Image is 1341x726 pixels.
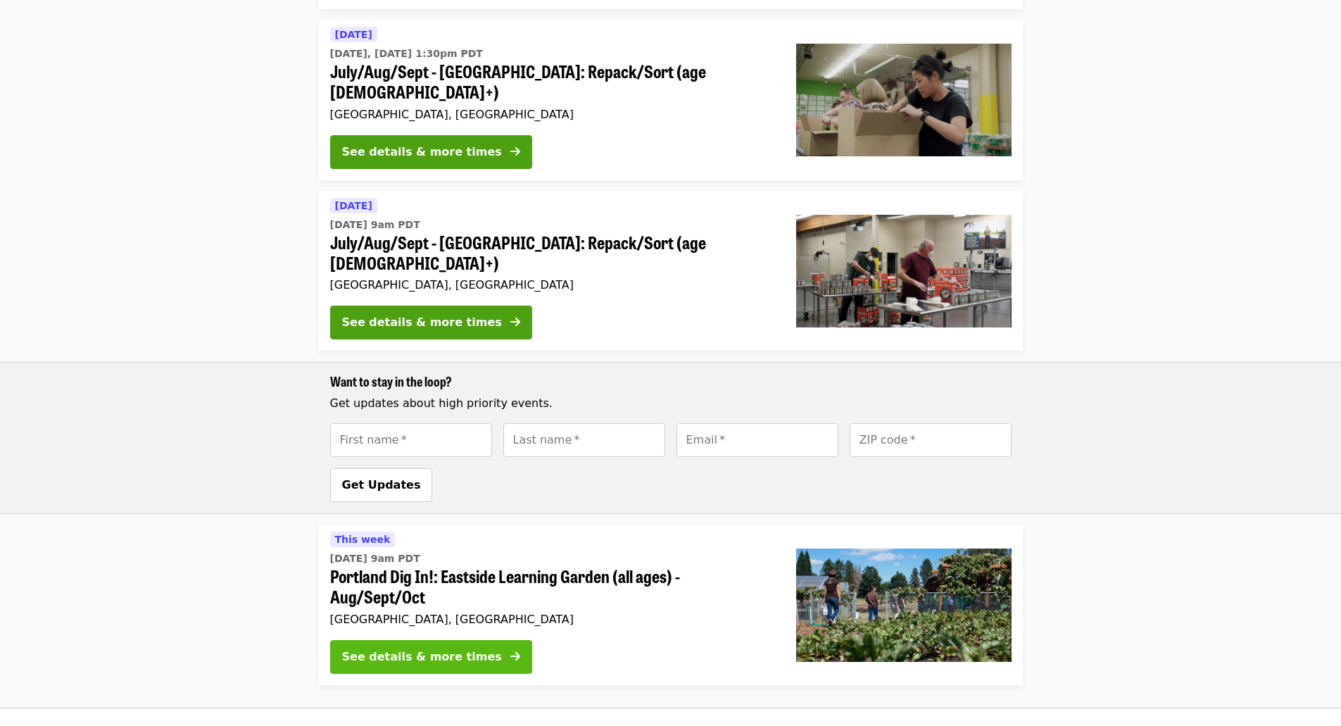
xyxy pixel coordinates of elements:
[330,61,774,102] span: July/Aug/Sept - [GEOGRAPHIC_DATA]: Repack/Sort (age [DEMOGRAPHIC_DATA]+)
[342,649,502,665] div: See details & more times
[319,192,1023,351] a: See details for "July/Aug/Sept - Portland: Repack/Sort (age 16+)"
[335,534,391,545] span: This week
[330,640,532,674] button: See details & more times
[510,315,520,329] i: arrow-right icon
[510,650,520,663] i: arrow-right icon
[330,468,433,502] button: Get Updates
[335,200,372,211] span: [DATE]
[796,549,1012,661] img: Portland Dig In!: Eastside Learning Garden (all ages) - Aug/Sept/Oct organized by Oregon Food Bank
[342,144,502,161] div: See details & more times
[330,108,774,121] div: [GEOGRAPHIC_DATA], [GEOGRAPHIC_DATA]
[330,613,774,626] div: [GEOGRAPHIC_DATA], [GEOGRAPHIC_DATA]
[330,306,532,339] button: See details & more times
[510,145,520,158] i: arrow-right icon
[330,566,774,607] span: Portland Dig In!: Eastside Learning Garden (all ages) - Aug/Sept/Oct
[342,314,502,331] div: See details & more times
[330,135,532,169] button: See details & more times
[330,372,452,390] span: Want to stay in the loop?
[796,44,1012,156] img: July/Aug/Sept - Portland: Repack/Sort (age 8+) organized by Oregon Food Bank
[503,423,665,457] input: [object Object]
[676,423,838,457] input: [object Object]
[330,278,774,292] div: [GEOGRAPHIC_DATA], [GEOGRAPHIC_DATA]
[330,423,492,457] input: [object Object]
[319,20,1023,180] a: See details for "July/Aug/Sept - Portland: Repack/Sort (age 8+)"
[850,423,1012,457] input: [object Object]
[319,525,1023,685] a: See details for "Portland Dig In!: Eastside Learning Garden (all ages) - Aug/Sept/Oct"
[796,215,1012,327] img: July/Aug/Sept - Portland: Repack/Sort (age 16+) organized by Oregon Food Bank
[342,478,421,492] span: Get Updates
[330,46,483,61] time: [DATE], [DATE] 1:30pm PDT
[330,218,420,232] time: [DATE] 9am PDT
[330,551,420,566] time: [DATE] 9am PDT
[330,232,774,273] span: July/Aug/Sept - [GEOGRAPHIC_DATA]: Repack/Sort (age [DEMOGRAPHIC_DATA]+)
[330,396,553,410] span: Get updates about high priority events.
[335,29,372,40] span: [DATE]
